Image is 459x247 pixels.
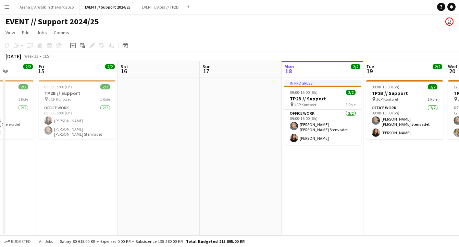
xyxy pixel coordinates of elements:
[136,0,184,14] button: EVENT // Atea // TP2B
[14,0,79,14] button: Arena // A Walk in the Park 2025
[372,84,399,89] span: 09:00-15:00 (6h)
[366,104,443,139] app-card-role: Office work2/209:00-15:00 (6h)[PERSON_NAME] [PERSON_NAME] Stenvadet[PERSON_NAME]
[51,28,72,37] a: Comms
[448,63,457,70] span: Wed
[38,67,44,75] span: 15
[3,238,32,245] button: Budgeted
[284,110,361,145] app-card-role: Office work2/209:00-15:00 (6h)[PERSON_NAME] [PERSON_NAME] Stenvadet[PERSON_NAME]
[433,64,442,69] span: 2/2
[39,90,115,96] h3: TP2B // Support
[18,97,28,102] span: 1 Role
[24,70,33,75] div: 1 Job
[38,239,54,244] span: All jobs
[294,102,317,107] span: JCP Kontoret
[290,90,318,95] span: 09:00-15:00 (6h)
[39,80,115,139] app-job-card: 09:00-15:00 (6h)2/2TP2B // Support JCP Kontoret1 RoleOffice work2/209:00-15:00 (6h)[PERSON_NAME][...
[186,239,245,244] span: Total Budgeted 215 895.00 KR
[433,70,442,75] div: 1 Job
[376,97,398,102] span: JCP Kontoret
[346,102,356,107] span: 1 Role
[79,0,136,14] button: EVENT // Support 2024/25
[121,63,128,70] span: Sat
[351,70,360,75] div: 1 Job
[5,53,21,60] div: [DATE]
[34,28,50,37] a: Jobs
[23,53,40,59] span: Week 33
[427,97,437,102] span: 1 Role
[284,63,294,70] span: Mon
[23,64,33,69] span: 2/2
[105,64,115,69] span: 2/2
[284,80,361,86] div: In progress
[39,104,115,139] app-card-role: Office work2/209:00-15:00 (6h)[PERSON_NAME][PERSON_NAME] [PERSON_NAME] Stenvadet
[3,28,18,37] a: View
[100,97,110,102] span: 1 Role
[428,84,437,89] span: 2/2
[11,239,31,244] span: Budgeted
[106,70,114,75] div: 1 Job
[22,29,30,36] span: Edit
[54,29,69,36] span: Comms
[201,67,211,75] span: 17
[49,97,71,102] span: JCP Kontoret
[18,84,28,89] span: 2/2
[351,64,360,69] span: 2/2
[202,63,211,70] span: Sun
[60,239,245,244] div: Salary 80 615.00 KR + Expenses 0.00 KR + Subsistence 135 280.00 KR =
[39,63,44,70] span: Fri
[5,29,15,36] span: View
[284,80,361,145] app-job-card: In progress09:00-15:00 (6h)2/2TP2B // Support JCP Kontoret1 RoleOffice work2/209:00-15:00 (6h)[PE...
[100,84,110,89] span: 2/2
[42,53,51,59] div: CEST
[365,67,374,75] span: 19
[120,67,128,75] span: 16
[366,90,443,96] h3: TP2B // Support
[447,67,457,75] span: 20
[44,84,72,89] span: 09:00-15:00 (6h)
[37,29,47,36] span: Jobs
[366,63,374,70] span: Tue
[445,17,454,26] app-user-avatar: Jenny Marie Ragnhild Andersen
[5,16,99,27] h1: EVENT // Support 2024/25
[283,67,294,75] span: 18
[346,90,356,95] span: 2/2
[19,28,33,37] a: Edit
[366,80,443,139] app-job-card: 09:00-15:00 (6h)2/2TP2B // Support JCP Kontoret1 RoleOffice work2/209:00-15:00 (6h)[PERSON_NAME] ...
[284,96,361,102] h3: TP2B // Support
